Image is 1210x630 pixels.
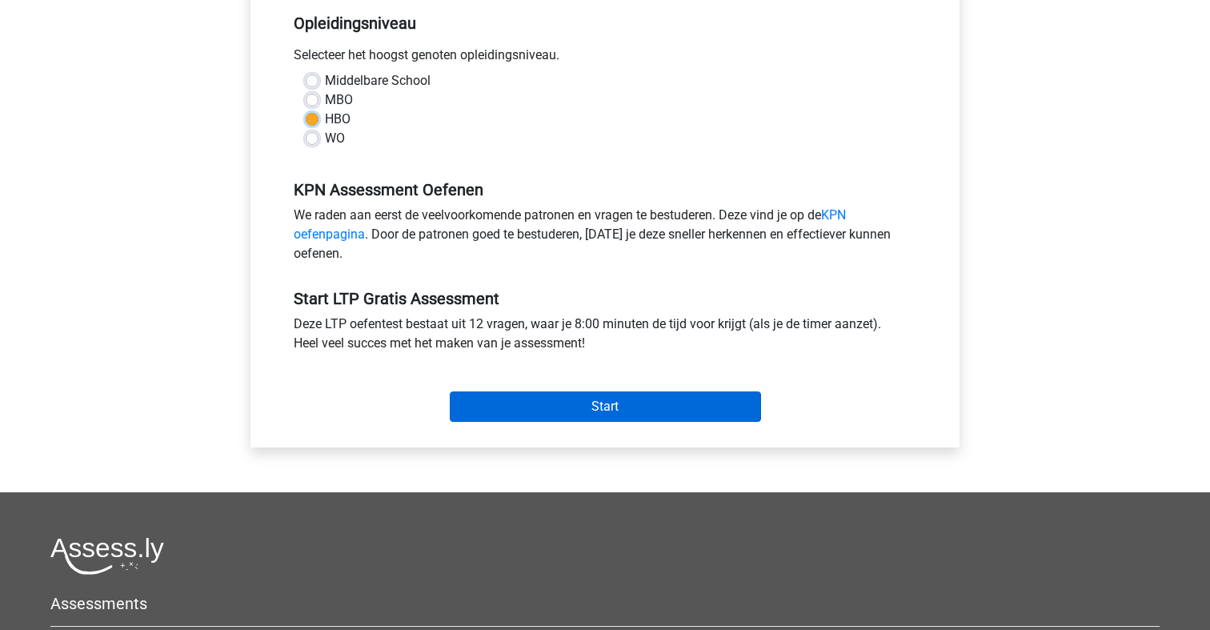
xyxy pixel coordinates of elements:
[325,110,351,129] label: HBO
[294,7,916,39] h5: Opleidingsniveau
[50,537,164,575] img: Assessly logo
[282,46,928,71] div: Selecteer het hoogst genoten opleidingsniveau.
[294,180,916,199] h5: KPN Assessment Oefenen
[325,90,353,110] label: MBO
[294,289,916,308] h5: Start LTP Gratis Assessment
[50,594,1160,613] h5: Assessments
[282,206,928,270] div: We raden aan eerst de veelvoorkomende patronen en vragen te bestuderen. Deze vind je op de . Door...
[325,71,431,90] label: Middelbare School
[325,129,345,148] label: WO
[450,391,761,422] input: Start
[282,315,928,359] div: Deze LTP oefentest bestaat uit 12 vragen, waar je 8:00 minuten de tijd voor krijgt (als je de tim...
